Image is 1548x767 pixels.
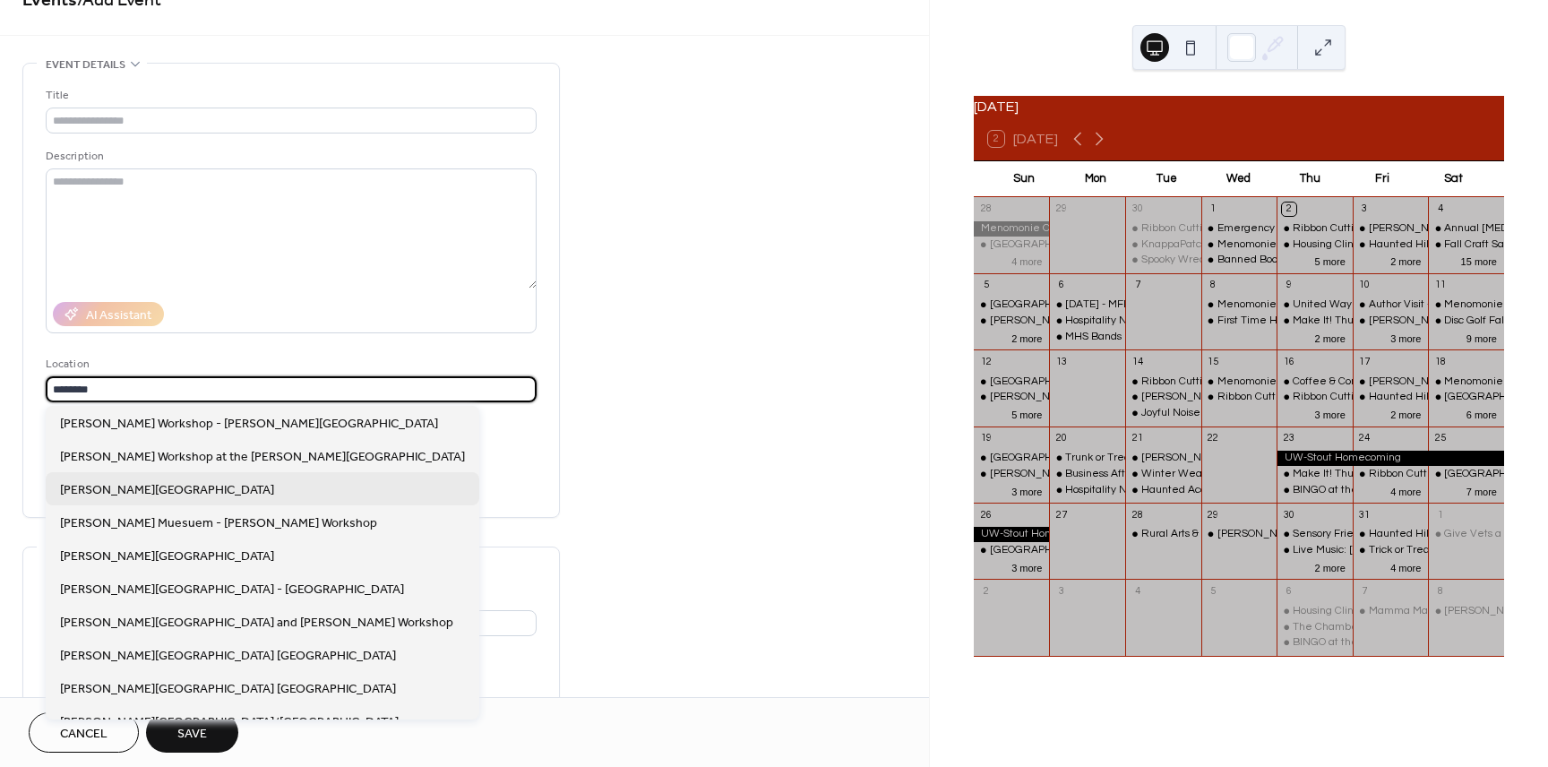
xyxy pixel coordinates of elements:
div: Hospitality Nights with Chef [PERSON_NAME] [1065,483,1289,498]
div: Thu [1275,161,1346,197]
div: KnappaPatch Market [1125,237,1201,253]
div: Haunted Hillside [1353,527,1429,542]
div: 28 [979,203,993,216]
div: BINGO at the Moose Lodge [1277,483,1353,498]
div: The Chamber Presents Puzzles & Pizza Night [1277,620,1353,635]
div: [GEOGRAPHIC_DATA] Fall Festival [990,451,1161,466]
div: Hospitality Night with Chef [PERSON_NAME] [1065,314,1285,329]
div: Haunted Hillside [1369,527,1452,542]
div: 31 [1358,508,1372,521]
div: Trunk or Treat 2025 [1065,451,1162,466]
div: Haunted Hillside [1353,390,1429,405]
div: Joyful Noise Choir Concert [1125,406,1201,421]
div: 4 [1433,203,1447,216]
div: [PERSON_NAME] Auto Club Car Show [990,390,1174,405]
div: Menomonie Farmer's Market [1428,375,1504,390]
div: Hospitality Night with Chef Stacy [1049,314,1125,329]
div: Ribbon Cutting: Wisconsin Early Autism Project [1277,221,1353,237]
span: [PERSON_NAME][GEOGRAPHIC_DATA] - [GEOGRAPHIC_DATA] [60,581,404,599]
div: BINGO at the [GEOGRAPHIC_DATA] [1293,635,1470,651]
div: Give Vets a Smile [1428,527,1504,542]
div: Pleasant Valley Tree Farm Fall Festival [974,297,1050,313]
div: Sun [988,161,1060,197]
div: Pleasant Valley Tree Farm Fall Festival [1428,467,1504,482]
div: 12 [979,355,993,368]
div: 14 [1131,355,1144,368]
div: Emergency Preparedness Class For Seniors [1201,221,1277,237]
div: Fire Prevention Week - MFD Open House [1049,297,1125,313]
div: 30 [1282,508,1295,521]
div: 28 [1131,508,1144,521]
div: Ribbon Cutting: Anovia Health [1125,221,1201,237]
div: First Time Homebuyers Workshop [1201,314,1277,329]
button: Save [146,712,238,753]
span: Save [177,725,207,744]
div: 24 [1358,432,1372,445]
div: UW-Stout Homecoming [1277,451,1504,466]
div: Menomonie Oktoberfest [974,221,1050,237]
div: KnappaPatch Market [1141,237,1245,253]
div: 26 [979,508,993,521]
div: Banned Book Week: a Conversation with Dr. Samuel Cohen [1201,253,1277,268]
button: 3 more [1383,330,1428,345]
div: 7 [1358,584,1372,598]
div: Pleasant Valley Tree Farm Fall Festival [974,237,1050,253]
div: Sensory Friendly Trick or Treat and Open House [1277,527,1353,542]
div: Fri [1346,161,1418,197]
div: Rural Arts & Culture Forum [1141,527,1272,542]
div: [PERSON_NAME] Corn Maze & Fall Fun [990,314,1182,329]
div: Joe Sir Elvis Tribute [1428,604,1504,619]
div: Housing Clinic [1293,237,1362,253]
div: UW-Stout Homecoming [974,527,1050,542]
div: Ribbon Cutting: Loyal Blu LLC [1201,390,1277,405]
div: Govin's Corn Maze & Fall Fun [974,467,1050,482]
div: Business After Hours [1065,467,1166,482]
div: The Chamber Presents Puzzles & Pizza Night [1293,620,1515,635]
span: [PERSON_NAME][GEOGRAPHIC_DATA] [GEOGRAPHIC_DATA] [60,680,396,699]
button: 15 more [1454,253,1504,268]
span: [PERSON_NAME][GEOGRAPHIC_DATA] and [PERSON_NAME] Workshop [60,614,453,633]
button: 4 more [1004,253,1049,268]
button: Cancel [29,712,139,753]
div: Sensory Friendly Trick or Treat and Open House [1293,527,1526,542]
div: First Time Homebuyers Workshop [1217,314,1383,329]
div: 29 [1207,508,1220,521]
span: Event details [46,56,125,74]
div: MHS Bands Fall Outdoor Concert [1049,330,1125,345]
div: United Way Day of Caring [1277,297,1353,313]
div: Menomonie [PERSON_NAME] Market [1217,237,1403,253]
div: Author Visit - [PERSON_NAME] [1369,297,1519,313]
div: 17 [1358,355,1372,368]
div: Ribbon Cutting: Anovia Health [1141,221,1290,237]
div: [GEOGRAPHIC_DATA] Fall Festival [990,237,1161,253]
button: 6 more [1459,406,1504,421]
div: Winter Wear Clothing Drive [1141,467,1277,482]
div: Business After Hours [1049,467,1125,482]
div: Live Music: [PERSON_NAME] [1293,543,1435,558]
div: Give Vets a Smile [1444,527,1533,542]
div: 8 [1207,279,1220,292]
span: [PERSON_NAME] Muesuem - [PERSON_NAME] Workshop [60,514,377,533]
button: 3 more [1004,483,1049,498]
div: Poe-Cessional: A Victorian Halloween Evening [1125,390,1201,405]
div: Author Visit - Elizabeth Fischer [1353,297,1429,313]
div: 9 [1282,279,1295,292]
div: 19 [979,432,993,445]
div: Annual Cancer Research Fundraiser [1428,221,1504,237]
button: 5 more [1004,406,1049,421]
div: Banned Book Week: a Conversation with Dr. [PERSON_NAME] [1217,253,1522,268]
span: [PERSON_NAME][GEOGRAPHIC_DATA] [GEOGRAPHIC_DATA] [60,647,396,666]
button: 3 more [1308,406,1353,421]
div: 30 [1131,203,1144,216]
div: Housing Clinic [1277,604,1353,619]
div: United Way Day of Caring [1293,297,1420,313]
div: Coffee & Commerce: Manufacturing [1293,375,1471,390]
div: Menomonie Farmer's Market [1428,297,1504,313]
div: [PERSON_NAME]'s Oktoberfest Buffet [1141,451,1328,466]
div: Rural Arts & Culture Forum [1125,527,1201,542]
button: 7 more [1459,483,1504,498]
div: 23 [1282,432,1295,445]
div: 3 [1054,584,1068,598]
div: Emergency Preparedness Class For Seniors [1217,221,1431,237]
div: Menomonie Farmer's Market [1201,237,1277,253]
